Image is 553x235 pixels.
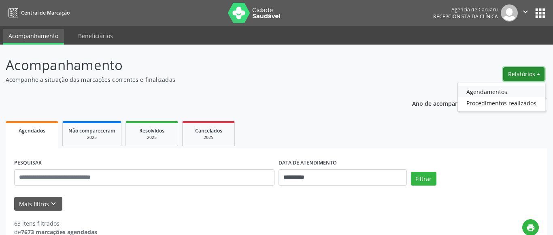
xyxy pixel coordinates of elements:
[503,67,544,81] button: Relatórios
[533,6,547,20] button: apps
[188,135,229,141] div: 2025
[6,6,70,19] a: Central de Marcação
[14,197,62,211] button: Mais filtroskeyboard_arrow_down
[19,127,45,134] span: Agendados
[3,29,64,45] a: Acompanhamento
[433,13,498,20] span: Recepcionista da clínica
[72,29,119,43] a: Beneficiários
[521,7,530,16] i: 
[68,135,115,141] div: 2025
[457,83,545,112] ul: Relatórios
[518,4,533,21] button: 
[433,6,498,13] div: Agencia de Caruaru
[279,157,337,169] label: DATA DE ATENDIMENTO
[412,98,484,108] p: Ano de acompanhamento
[501,4,518,21] img: img
[14,157,42,169] label: PESQUISAR
[21,9,70,16] span: Central de Marcação
[195,127,222,134] span: Cancelados
[139,127,164,134] span: Resolvidos
[411,172,436,186] button: Filtrar
[526,223,535,232] i: print
[132,135,172,141] div: 2025
[6,75,385,84] p: Acompanhe a situação das marcações correntes e finalizadas
[68,127,115,134] span: Não compareceram
[458,97,545,109] a: Procedimentos realizados
[458,86,545,97] a: Agendamentos
[49,199,58,208] i: keyboard_arrow_down
[14,219,97,228] div: 63 itens filtrados
[6,55,385,75] p: Acompanhamento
